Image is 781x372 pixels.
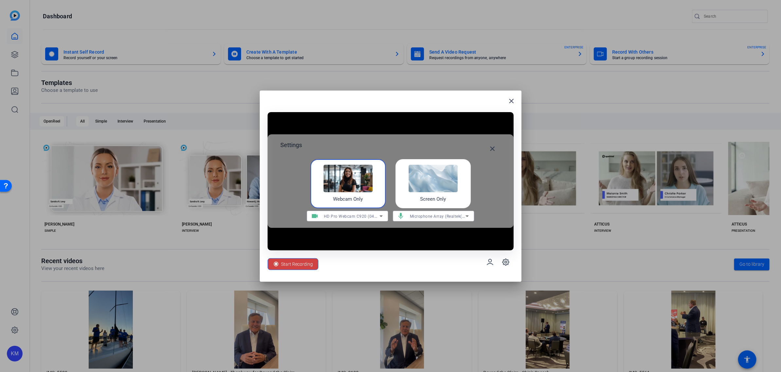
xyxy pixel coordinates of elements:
span: Start Recording [281,258,313,270]
button: Start Recording [268,258,318,270]
mat-icon: videocam [307,212,323,220]
span: HD Pro Webcam C920 (046d:08e5) [324,213,391,219]
h4: Screen Only [420,195,446,203]
h2: Settings [281,141,302,157]
img: self-record-webcam.png [324,165,373,192]
h4: Webcam Only [333,195,363,203]
mat-icon: close [489,145,497,153]
mat-icon: mic [393,212,409,220]
img: self-record-screen.png [409,165,458,192]
span: Microphone Array (Realtek(R) Audio) [410,213,480,219]
mat-icon: close [508,97,516,105]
